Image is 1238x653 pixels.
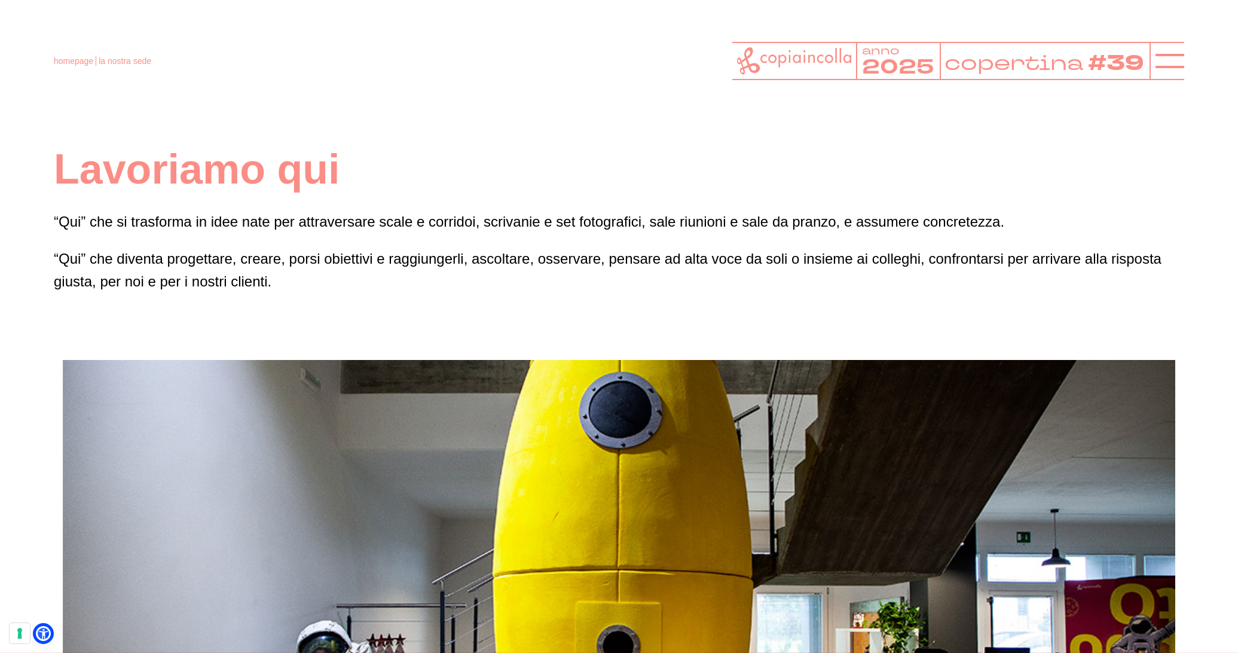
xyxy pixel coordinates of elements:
[54,144,1184,196] h1: Lavoriamo qui
[54,56,93,66] a: homepage
[1088,48,1144,78] tspan: #39
[944,49,1083,77] tspan: copertina
[10,623,30,643] button: Le tue preferenze relative al consenso per le tecnologie di tracciamento
[54,248,1184,294] p: “Qui” che diventa progettare, creare, porsi obiettivi e raggiungerli, ascoltare, osservare, pensa...
[99,56,151,66] span: la nostra sede
[36,626,51,641] a: Open Accessibility Menu
[862,53,934,81] tspan: 2025
[862,42,899,58] tspan: anno
[54,210,1184,233] p: “Qui” che si trasforma in idee nate per attraversare scale e corridoi, scrivanie e set fotografic...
